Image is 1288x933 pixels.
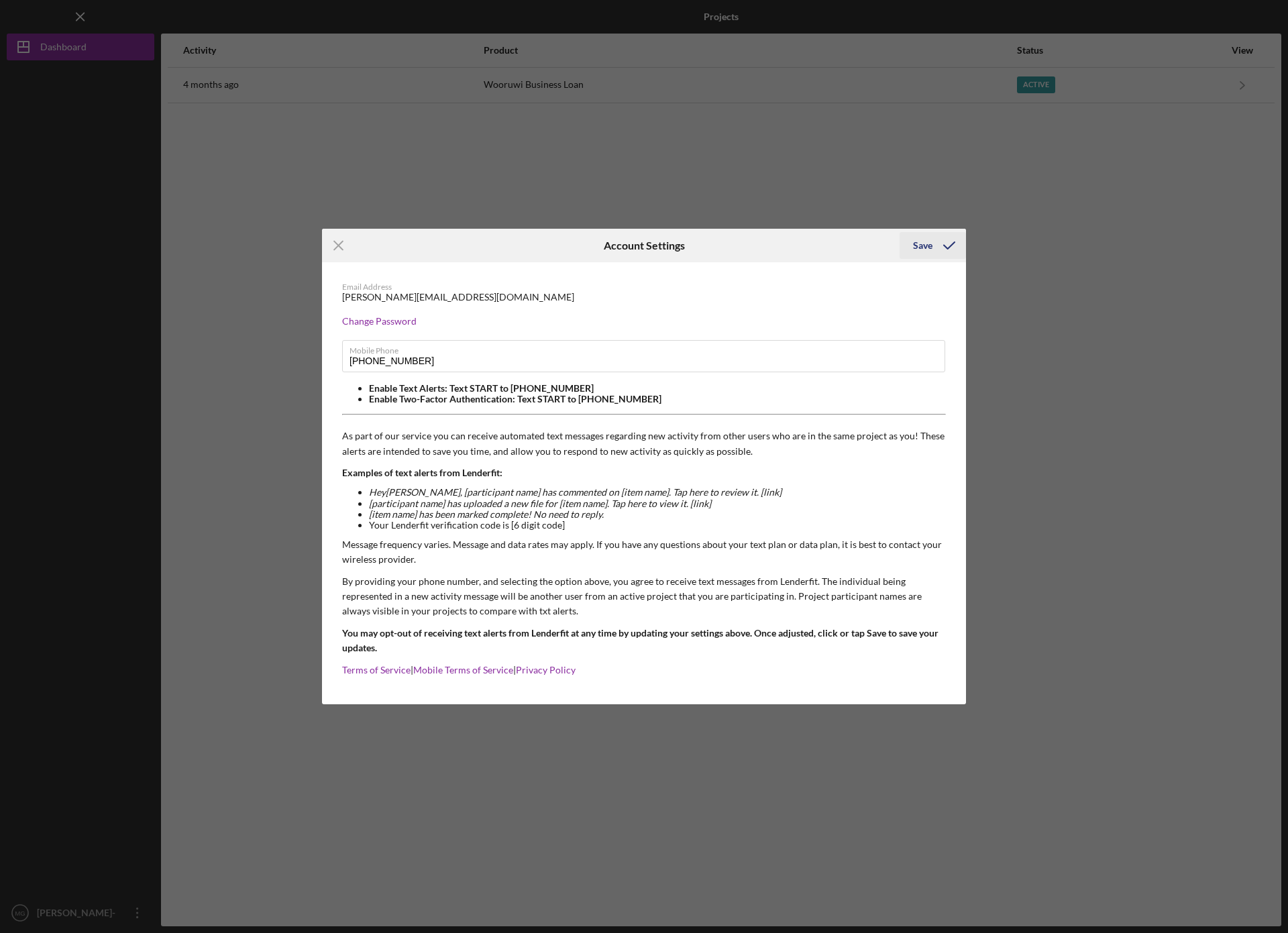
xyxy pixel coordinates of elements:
li: [item name] has been marked complete! No need to reply. [369,509,946,520]
li: Hey [PERSON_NAME] , [participant name] has commented on [item name]. Tap here to review it. [link] [369,487,946,498]
button: Save [900,232,966,259]
div: Email Address [342,282,946,292]
p: Examples of text alerts from Lenderfit: [342,465,946,480]
p: As part of our service you can receive automated text messages regarding new activity from other ... [342,429,946,459]
a: Terms of Service [342,664,411,675]
a: Privacy Policy [516,664,576,675]
a: Mobile Terms of Service [413,664,513,675]
p: You may opt-out of receiving text alerts from Lenderfit at any time by updating your settings abo... [342,626,946,656]
li: Your Lenderfit verification code is [6 digit code] [369,520,946,531]
li: Enable Two-Factor Authentication: Text START to [PHONE_NUMBER] [369,394,946,404]
h6: Account Settings [604,239,685,252]
label: Mobile Phone [350,341,945,355]
li: [participant name] has uploaded a new file for [item name]. Tap here to view it. [link] [369,498,946,509]
li: Enable Text Alerts: Text START to [PHONE_NUMBER] [369,383,946,394]
p: By providing your phone number, and selecting the option above, you agree to receive text message... [342,574,946,619]
p: | | [342,663,946,677]
div: Save [913,232,932,259]
p: Message frequency varies. Message and data rates may apply. If you have any questions about your ... [342,537,946,567]
div: [PERSON_NAME][EMAIL_ADDRESS][DOMAIN_NAME] [342,292,574,303]
div: Change Password [342,316,946,327]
